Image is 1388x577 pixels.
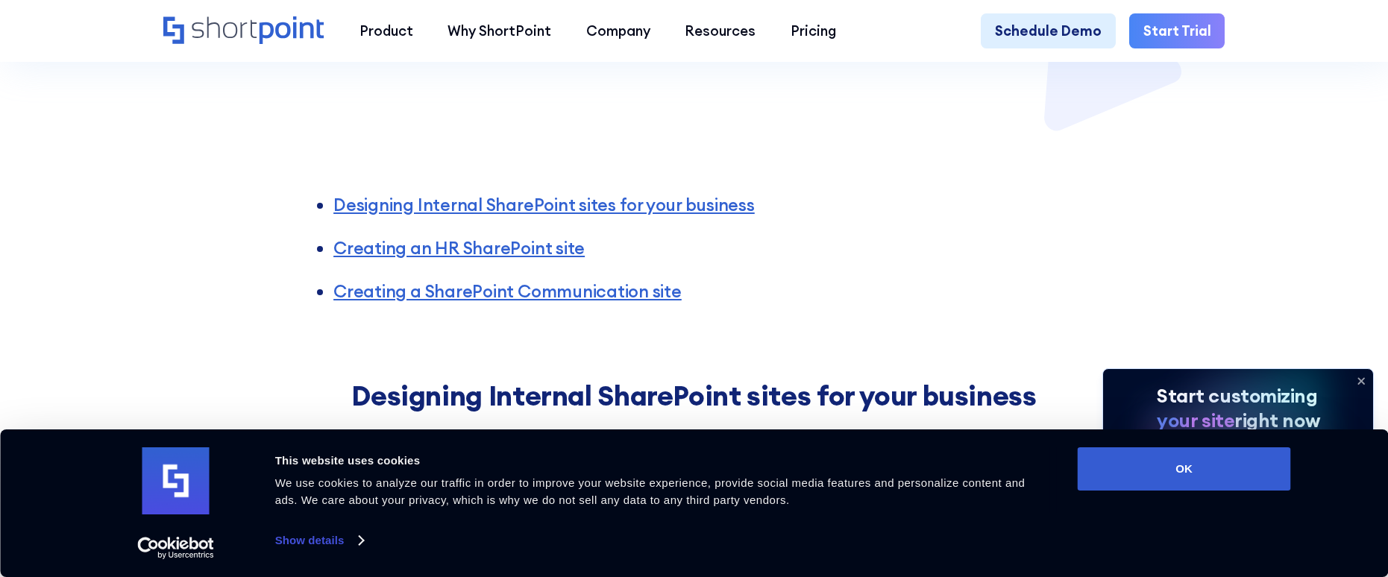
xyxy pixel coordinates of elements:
div: Why ShortPoint [448,21,551,42]
h2: Designing Internal SharePoint sites for your business [304,379,1084,412]
div: This website uses cookies [275,452,1044,470]
a: Product [342,13,430,48]
a: Schedule Demo [981,13,1115,48]
a: Creating an HR SharePoint site [333,237,585,259]
a: Resources [668,13,773,48]
div: Pricing [791,21,836,42]
button: OK [1078,447,1291,491]
a: Creating a SharePoint Communication site [333,280,682,302]
a: Designing Internal SharePoint sites for your business [333,194,755,215]
a: Home [163,16,324,46]
img: logo [142,447,210,514]
a: Show details [275,529,363,552]
a: Usercentrics Cookiebot - opens in a new window [110,537,241,559]
a: Start Trial [1129,13,1225,48]
span: We use cookies to analyze our traffic in order to improve your website experience, provide social... [275,476,1026,506]
a: Why ShortPoint [430,13,569,48]
div: Company [586,21,650,42]
div: Resources [685,21,756,42]
a: Pricing [773,13,853,48]
div: Product [359,21,413,42]
a: Company [568,13,668,48]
